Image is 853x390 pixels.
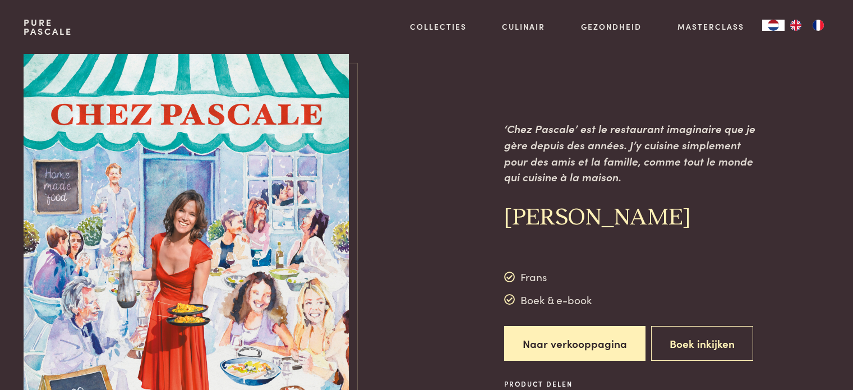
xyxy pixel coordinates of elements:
a: Culinair [502,21,545,33]
a: EN [785,20,807,31]
a: PurePascale [24,18,72,36]
div: Language [762,20,785,31]
div: Boek & e-book [504,291,592,308]
a: FR [807,20,829,31]
p: ‘Chez Pascale’ est le restaurant imaginaire que je gère depuis des années. J’y cuisine simplement... [504,121,761,185]
span: Product delen [504,379,585,389]
button: Boek inkijken [651,326,753,361]
a: Masterclass [677,21,744,33]
aside: Language selected: Nederlands [762,20,829,31]
a: Gezondheid [581,21,642,33]
h2: [PERSON_NAME] [504,203,761,233]
ul: Language list [785,20,829,31]
a: Naar verkooppagina [504,326,645,361]
div: Frans [504,269,592,286]
a: NL [762,20,785,31]
a: Collecties [410,21,467,33]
